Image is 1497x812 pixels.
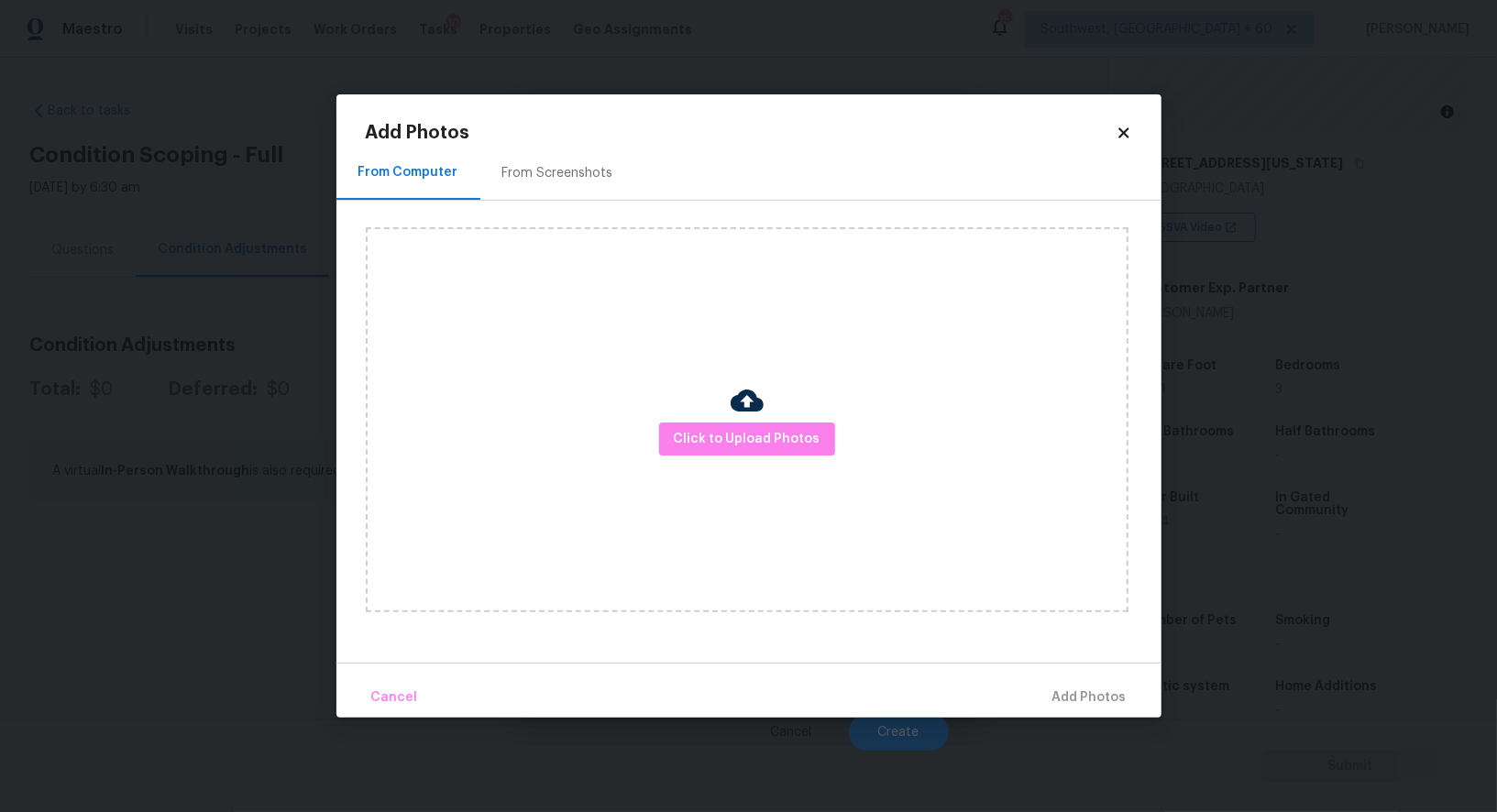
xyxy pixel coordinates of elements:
img: Cloud Upload Icon [731,384,764,417]
span: Cancel [371,686,418,709]
h2: Add Photos [366,124,1116,142]
button: Cancel [364,678,425,718]
span: Click to Upload Photos [674,428,820,451]
div: From Computer [358,163,458,181]
button: Click to Upload Photos [659,422,835,456]
div: From Screenshots [502,164,613,182]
